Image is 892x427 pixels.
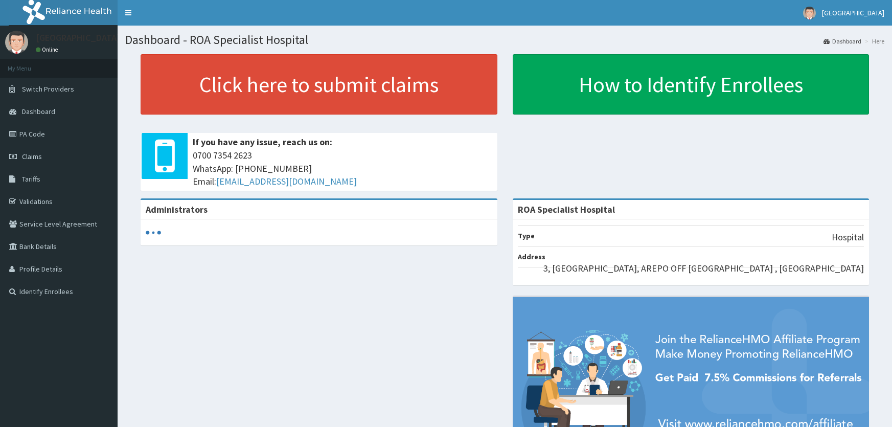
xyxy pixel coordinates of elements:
[862,37,884,46] li: Here
[146,225,161,240] svg: audio-loading
[22,152,42,161] span: Claims
[216,175,357,187] a: [EMAIL_ADDRESS][DOMAIN_NAME]
[36,33,120,42] p: [GEOGRAPHIC_DATA]
[36,46,60,53] a: Online
[193,136,332,148] b: If you have any issue, reach us on:
[518,231,535,240] b: Type
[803,7,816,19] img: User Image
[146,204,208,215] b: Administrators
[141,54,497,115] a: Click here to submit claims
[513,54,870,115] a: How to Identify Enrollees
[518,204,615,215] strong: ROA Specialist Hospital
[832,231,864,244] p: Hospital
[22,84,74,94] span: Switch Providers
[822,8,884,17] span: [GEOGRAPHIC_DATA]
[5,31,28,54] img: User Image
[824,37,861,46] a: Dashboard
[518,252,545,261] b: Address
[22,174,40,184] span: Tariffs
[543,262,864,275] p: 3, [GEOGRAPHIC_DATA], AREPO OFF [GEOGRAPHIC_DATA] , [GEOGRAPHIC_DATA]
[22,107,55,116] span: Dashboard
[125,33,884,47] h1: Dashboard - ROA Specialist Hospital
[193,149,492,188] span: 0700 7354 2623 WhatsApp: [PHONE_NUMBER] Email:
